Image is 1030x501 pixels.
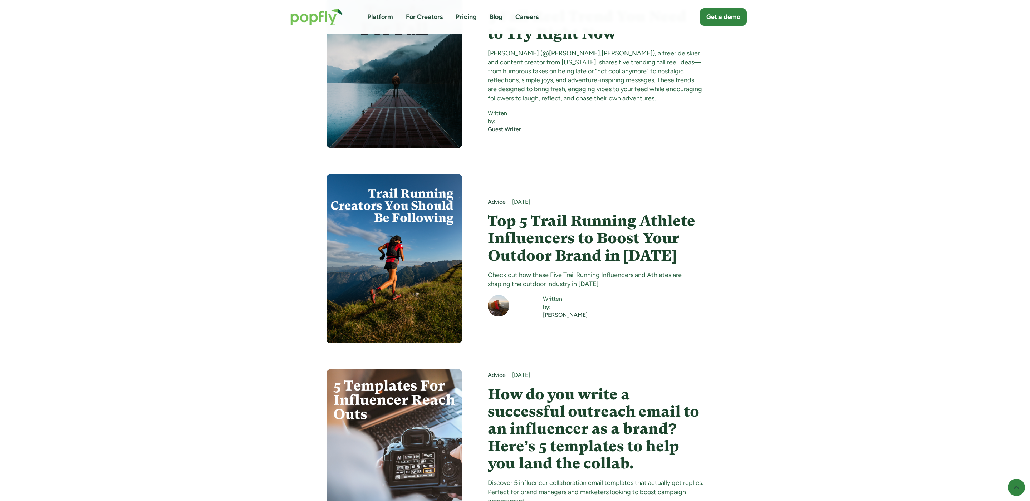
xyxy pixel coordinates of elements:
a: Pricing [456,13,477,21]
a: Get a demo [700,8,747,26]
a: [PERSON_NAME] [543,311,704,319]
div: [DATE] [512,198,704,206]
a: How do you write a successful outreach email to an influencer as a brand? Here’s 5 templates to h... [488,386,704,472]
div: [DATE] [512,371,704,379]
div: Written by: [488,109,522,126]
div: Check out how these Five Trail Running Influencers and Athletes are shaping the outdoor industry ... [488,271,704,289]
a: Platform [367,13,393,21]
div: Get a demo [706,13,740,21]
div: [PERSON_NAME] (@[PERSON_NAME].[PERSON_NAME]), a freeride skier and content creator from [US_STATE... [488,49,704,103]
a: home [283,1,350,33]
a: Advice [488,371,506,379]
a: Top 5 Trail Running Athlete Influencers to Boost Your Outdoor Brand in [DATE] [488,212,704,264]
div: Written by: [543,295,704,311]
a: Guest Writer [488,126,522,133]
a: For Creators [406,13,443,21]
a: Advice [488,198,506,206]
a: Careers [515,13,539,21]
a: Blog [490,13,502,21]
